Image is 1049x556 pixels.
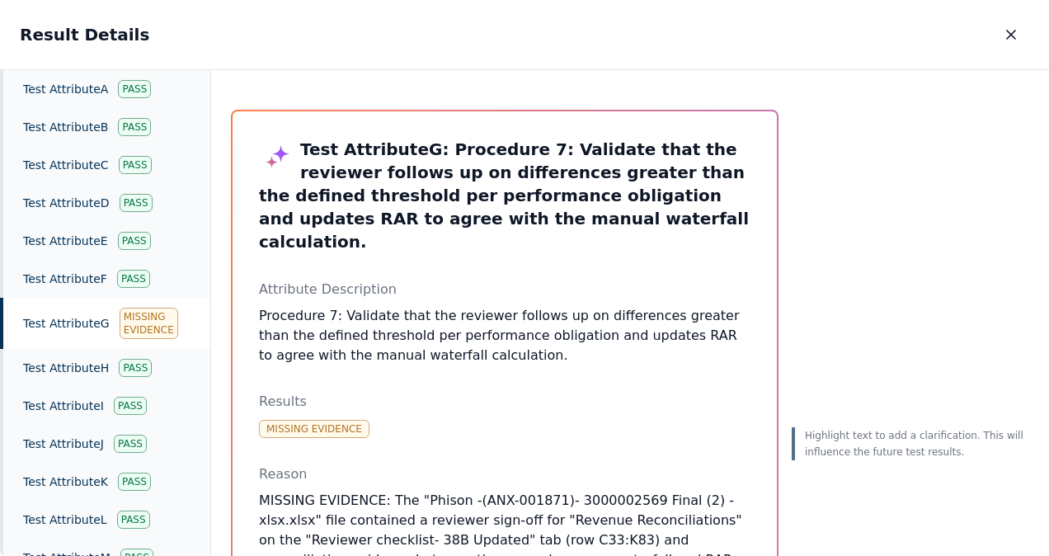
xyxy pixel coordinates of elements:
h3: Test Attribute G : Procedure 7: Validate that the reviewer follows up on differences greater than... [259,138,750,253]
div: Pass [119,359,152,377]
div: Pass [118,473,151,491]
div: Pass [118,232,151,250]
div: Pass [119,156,152,174]
p: Attribute Description [259,280,750,299]
div: Pass [114,435,147,453]
p: Procedure 7: Validate that the reviewer follows up on differences greater than the defined thresh... [259,306,750,365]
div: Pass [117,270,150,288]
div: Pass [114,397,147,415]
p: Results [259,392,750,412]
p: Reason [259,464,750,484]
div: Pass [120,194,153,212]
p: Highlight text to add a clarification. This will influence the future test results. [805,427,1029,460]
div: Missing Evidence [259,420,369,438]
div: Pass [118,118,151,136]
div: Pass [117,511,150,529]
div: Pass [118,80,151,98]
h2: Result Details [20,23,149,46]
div: Missing Evidence [120,308,178,339]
